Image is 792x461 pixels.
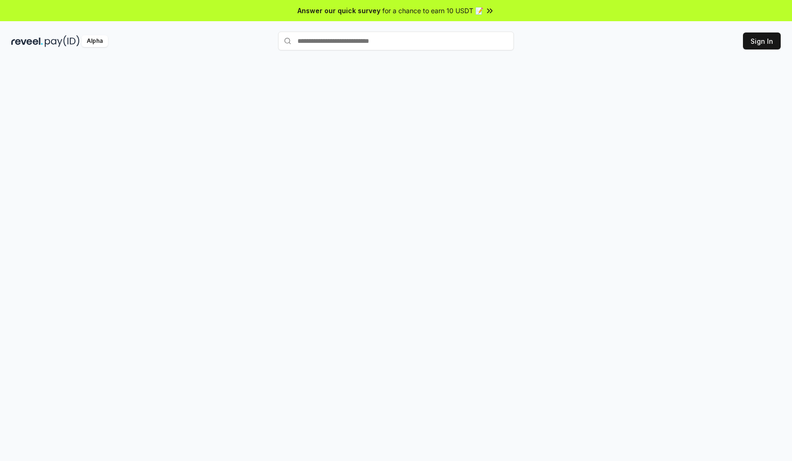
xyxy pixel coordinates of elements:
[11,35,43,47] img: reveel_dark
[382,6,483,16] span: for a chance to earn 10 USDT 📝
[82,35,108,47] div: Alpha
[45,35,80,47] img: pay_id
[297,6,380,16] span: Answer our quick survey
[743,32,781,49] button: Sign In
